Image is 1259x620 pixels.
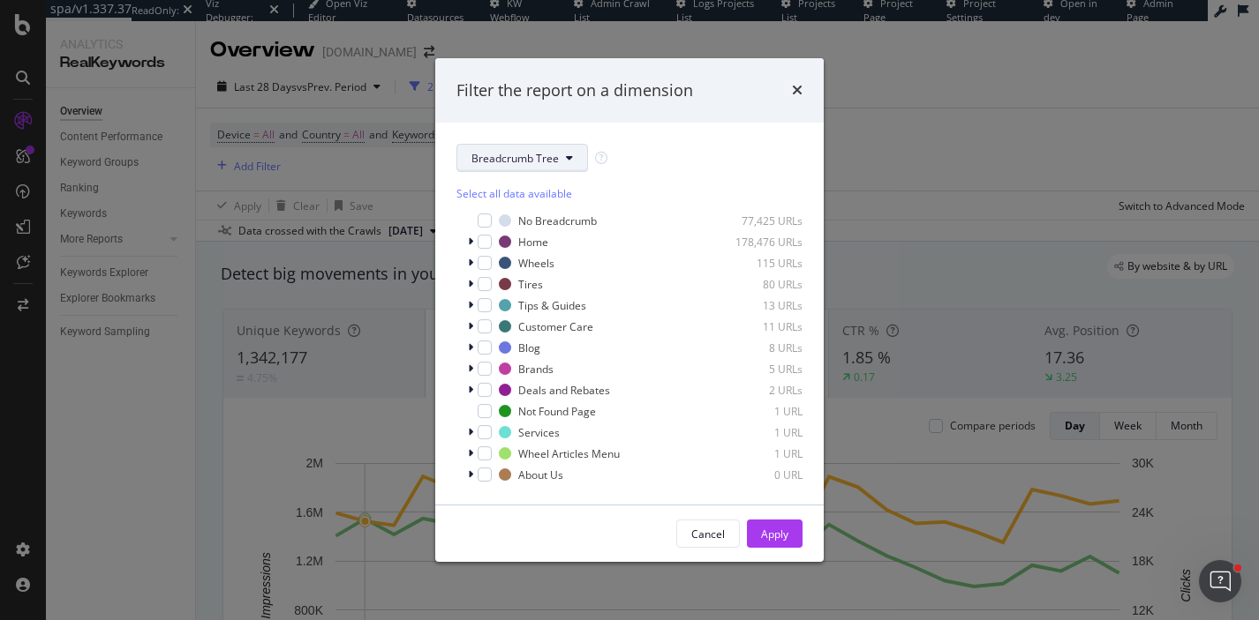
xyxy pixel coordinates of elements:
[518,213,597,228] div: No Breadcrumb
[716,467,803,482] div: 0 URL
[716,340,803,355] div: 8 URLs
[691,527,725,542] div: Cancel
[518,256,554,271] div: Wheels
[716,446,803,461] div: 1 URL
[518,383,610,398] div: Deals and Rebates
[456,79,693,102] div: Filter the report on a dimension
[456,186,803,201] div: Select all data available
[518,425,560,440] div: Services
[716,256,803,271] div: 115 URLs
[716,362,803,377] div: 5 URLs
[716,277,803,292] div: 80 URLs
[518,404,596,419] div: Not Found Page
[435,58,824,563] div: modal
[518,319,593,334] div: Customer Care
[518,277,543,292] div: Tires
[716,383,803,398] div: 2 URLs
[676,519,740,548] button: Cancel
[518,446,620,461] div: Wheel Articles Menu
[518,362,554,377] div: Brands
[518,340,540,355] div: Blog
[456,144,588,172] button: Breadcrumb Tree
[716,298,803,313] div: 13 URLs
[716,235,803,250] div: 178,476 URLs
[792,79,803,102] div: times
[716,319,803,334] div: 11 URLs
[716,404,803,419] div: 1 URL
[518,298,586,313] div: Tips & Guides
[747,519,803,548] button: Apply
[761,527,788,542] div: Apply
[1199,560,1241,602] iframe: Intercom live chat
[716,425,803,440] div: 1 URL
[716,213,803,228] div: 77,425 URLs
[518,467,563,482] div: About Us
[471,151,559,166] span: Breadcrumb Tree
[518,235,548,250] div: Home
